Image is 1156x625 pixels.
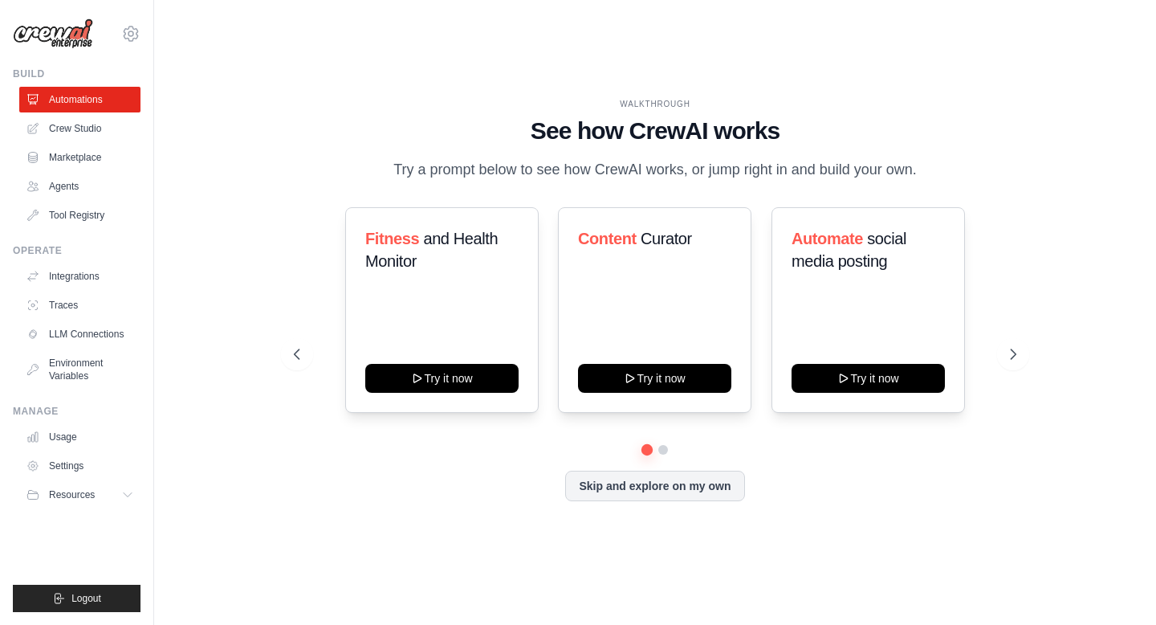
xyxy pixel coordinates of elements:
a: Traces [19,292,140,318]
button: Resources [19,482,140,508]
span: Automate [792,230,863,247]
h1: See how CrewAI works [294,116,1016,145]
button: Skip and explore on my own [565,471,744,501]
span: Fitness [365,230,419,247]
span: Content [578,230,637,247]
button: Try it now [365,364,519,393]
div: Build [13,67,140,80]
button: Try it now [792,364,945,393]
span: Resources [49,488,95,501]
span: and Health Monitor [365,230,498,270]
a: Automations [19,87,140,112]
span: Logout [71,592,101,605]
span: social media posting [792,230,906,270]
div: Manage [13,405,140,418]
a: Tool Registry [19,202,140,228]
a: Marketplace [19,145,140,170]
a: Settings [19,453,140,479]
div: Operate [13,244,140,257]
button: Logout [13,585,140,612]
a: Usage [19,424,140,450]
a: LLM Connections [19,321,140,347]
a: Environment Variables [19,350,140,389]
img: Logo [13,18,93,49]
a: Crew Studio [19,116,140,141]
span: Curator [641,230,692,247]
button: Try it now [578,364,731,393]
div: WALKTHROUGH [294,98,1016,110]
p: Try a prompt below to see how CrewAI works, or jump right in and build your own. [385,158,925,182]
a: Agents [19,174,140,199]
a: Integrations [19,263,140,289]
